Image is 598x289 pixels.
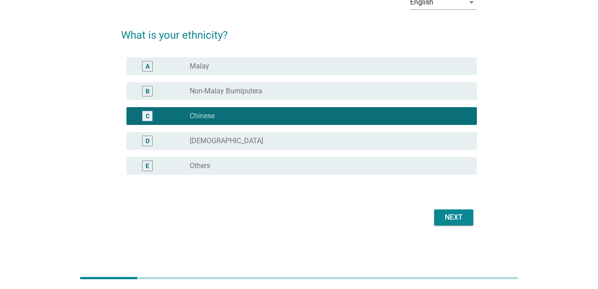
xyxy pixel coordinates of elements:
label: Malay [190,62,209,71]
label: Non-Malay Bumiputera [190,87,262,96]
div: B [146,86,150,96]
div: C [146,111,150,120]
div: Next [441,212,466,223]
label: [DEMOGRAPHIC_DATA] [190,136,263,145]
div: E [146,161,149,170]
div: D [146,136,150,145]
h2: What is your ethnicity? [121,18,477,43]
label: Chinese [190,112,215,120]
button: Next [434,209,473,225]
label: Others [190,161,210,170]
div: A [146,61,150,71]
